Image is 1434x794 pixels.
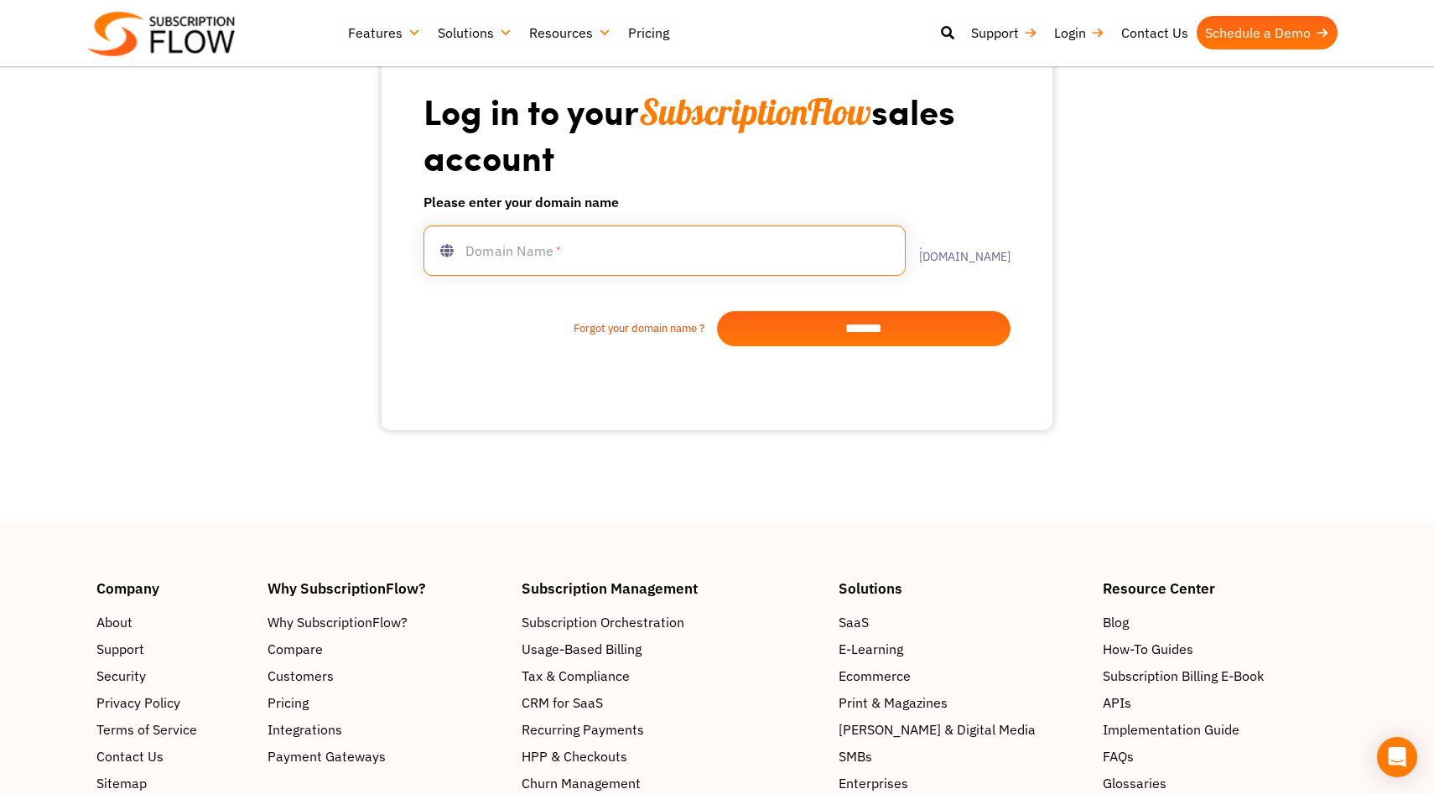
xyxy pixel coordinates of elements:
a: SMBs [839,746,1086,766]
a: Print & Magazines [839,693,1086,713]
span: Enterprises [839,773,908,793]
a: Security [96,666,251,686]
span: Blog [1103,612,1129,632]
span: E-Learning [839,639,903,659]
span: Contact Us [96,746,164,766]
a: SaaS [839,612,1086,632]
a: Recurring Payments [522,719,822,740]
a: Tax & Compliance [522,666,822,686]
img: Subscriptionflow [88,12,235,56]
span: Recurring Payments [522,719,644,740]
span: CRM for SaaS [522,693,603,713]
a: Compare [268,639,506,659]
a: Contact Us [96,746,251,766]
a: Why SubscriptionFlow? [268,612,506,632]
a: Terms of Service [96,719,251,740]
span: Pricing [268,693,309,713]
span: Subscription Billing E-Book [1103,666,1264,686]
a: Solutions [429,16,521,49]
span: Compare [268,639,323,659]
h4: Resource Center [1103,581,1338,595]
span: APIs [1103,693,1131,713]
a: Pricing [620,16,678,49]
a: HPP & Checkouts [522,746,822,766]
span: SMBs [839,746,872,766]
span: Terms of Service [96,719,197,740]
span: Sitemap [96,773,147,793]
a: Blog [1103,612,1338,632]
span: How-To Guides [1103,639,1193,659]
h1: Log in to your sales account [423,89,1011,179]
span: Churn Management [522,773,641,793]
a: Subscription Billing E-Book [1103,666,1338,686]
a: About [96,612,251,632]
span: Subscription Orchestration [522,612,684,632]
span: Payment Gateways [268,746,386,766]
a: Usage-Based Billing [522,639,822,659]
h4: Solutions [839,581,1086,595]
span: FAQs [1103,746,1134,766]
span: Integrations [268,719,342,740]
a: Churn Management [522,773,822,793]
span: Customers [268,666,334,686]
span: Usage-Based Billing [522,639,642,659]
h4: Why SubscriptionFlow? [268,581,506,595]
a: APIs [1103,693,1338,713]
a: CRM for SaaS [522,693,822,713]
label: .[DOMAIN_NAME] [906,239,1011,262]
a: Forgot your domain name ? [423,320,717,337]
span: HPP & Checkouts [522,746,627,766]
a: Implementation Guide [1103,719,1338,740]
a: Privacy Policy [96,693,251,713]
a: Glossaries [1103,773,1338,793]
span: Print & Magazines [839,693,948,713]
span: About [96,612,132,632]
a: Pricing [268,693,506,713]
span: Security [96,666,146,686]
a: Login [1046,16,1113,49]
a: Subscription Orchestration [522,612,822,632]
span: [PERSON_NAME] & Digital Media [839,719,1036,740]
span: SubscriptionFlow [639,90,871,134]
a: [PERSON_NAME] & Digital Media [839,719,1086,740]
a: Enterprises [839,773,1086,793]
span: Ecommerce [839,666,911,686]
a: Support [963,16,1046,49]
a: Sitemap [96,773,251,793]
a: Resources [521,16,620,49]
span: SaaS [839,612,869,632]
span: Glossaries [1103,773,1166,793]
div: Open Intercom Messenger [1377,737,1417,777]
h6: Please enter your domain name [423,192,1011,212]
a: Contact Us [1113,16,1197,49]
a: E-Learning [839,639,1086,659]
a: FAQs [1103,746,1338,766]
h4: Subscription Management [522,581,822,595]
a: Schedule a Demo [1197,16,1338,49]
a: Support [96,639,251,659]
a: Features [340,16,429,49]
h4: Company [96,581,251,595]
a: How-To Guides [1103,639,1338,659]
a: Customers [268,666,506,686]
a: Payment Gateways [268,746,506,766]
a: Integrations [268,719,506,740]
span: Implementation Guide [1103,719,1239,740]
span: Tax & Compliance [522,666,630,686]
span: Why SubscriptionFlow? [268,612,408,632]
a: Ecommerce [839,666,1086,686]
span: Support [96,639,144,659]
span: Privacy Policy [96,693,180,713]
